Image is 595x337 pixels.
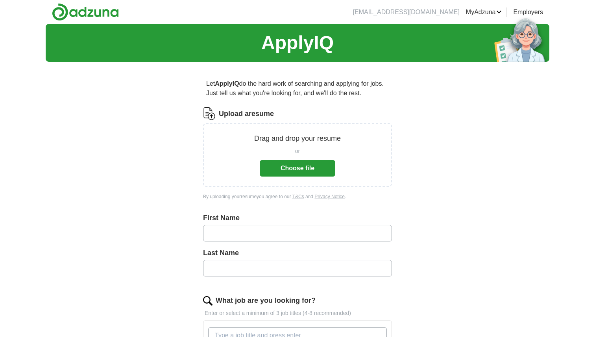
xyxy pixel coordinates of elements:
[203,76,392,101] p: Let do the hard work of searching and applying for jobs. Just tell us what you're looking for, an...
[295,147,300,155] span: or
[203,296,213,306] img: search.png
[203,248,392,258] label: Last Name
[260,160,335,177] button: Choose file
[466,7,502,17] a: MyAdzuna
[215,80,239,87] strong: ApplyIQ
[314,194,345,199] a: Privacy Notice
[52,3,119,21] img: Adzuna logo
[203,193,392,200] div: By uploading your resume you agree to our and .
[216,295,316,306] label: What job are you looking for?
[292,194,304,199] a: T&Cs
[353,7,460,17] li: [EMAIL_ADDRESS][DOMAIN_NAME]
[203,107,216,120] img: CV Icon
[203,309,392,317] p: Enter or select a minimum of 3 job titles (4-8 recommended)
[219,109,274,119] label: Upload a resume
[513,7,543,17] a: Employers
[254,133,341,144] p: Drag and drop your resume
[203,213,392,223] label: First Name
[261,29,334,57] h1: ApplyIQ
